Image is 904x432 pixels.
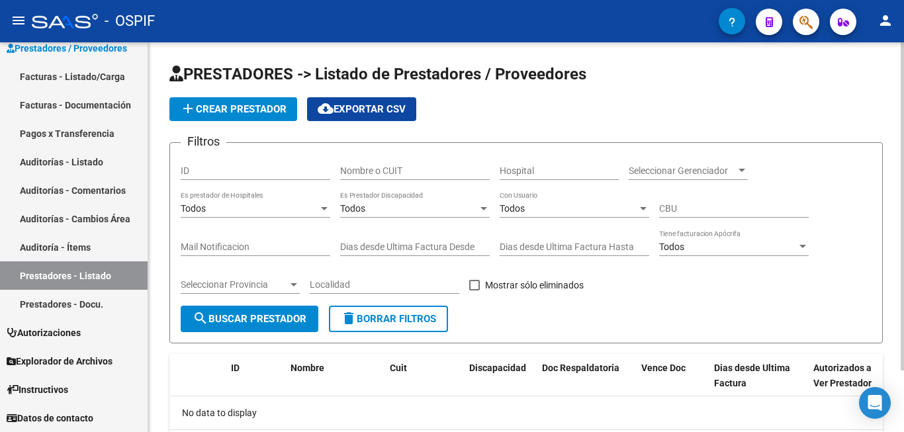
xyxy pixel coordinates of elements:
[181,132,226,151] h3: Filtros
[537,354,636,398] datatable-header-cell: Doc Respaldatoria
[307,97,416,121] button: Exportar CSV
[169,97,297,121] button: Crear Prestador
[859,387,891,419] div: Open Intercom Messenger
[318,103,406,115] span: Exportar CSV
[390,363,407,373] span: Cuit
[636,354,709,398] datatable-header-cell: Vence Doc
[464,354,537,398] datatable-header-cell: Discapacidad
[181,203,206,214] span: Todos
[709,354,808,398] datatable-header-cell: Dias desde Ultima Factura
[340,203,365,214] span: Todos
[659,241,684,252] span: Todos
[285,354,384,398] datatable-header-cell: Nombre
[629,165,736,177] span: Seleccionar Gerenciador
[180,103,287,115] span: Crear Prestador
[384,354,464,398] datatable-header-cell: Cuit
[329,306,448,332] button: Borrar Filtros
[500,203,525,214] span: Todos
[180,101,196,116] mat-icon: add
[193,310,208,326] mat-icon: search
[7,325,81,340] span: Autorizaciones
[714,363,790,388] span: Dias desde Ultima Factura
[485,277,584,293] span: Mostrar sólo eliminados
[318,101,334,116] mat-icon: cloud_download
[641,363,686,373] span: Vence Doc
[7,411,93,425] span: Datos de contacto
[341,313,436,325] span: Borrar Filtros
[7,41,127,56] span: Prestadores / Proveedores
[231,363,240,373] span: ID
[169,396,883,429] div: No data to display
[181,306,318,332] button: Buscar Prestador
[193,313,306,325] span: Buscar Prestador
[878,13,893,28] mat-icon: person
[226,354,285,398] datatable-header-cell: ID
[11,13,26,28] mat-icon: menu
[808,354,881,398] datatable-header-cell: Autorizados a Ver Prestador
[7,354,113,368] span: Explorador de Archivos
[169,65,586,83] span: PRESTADORES -> Listado de Prestadores / Proveedores
[291,363,324,373] span: Nombre
[7,382,68,397] span: Instructivos
[469,363,526,373] span: Discapacidad
[542,363,619,373] span: Doc Respaldatoria
[181,279,288,290] span: Seleccionar Provincia
[105,7,155,36] span: - OSPIF
[341,310,357,326] mat-icon: delete
[813,363,872,388] span: Autorizados a Ver Prestador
